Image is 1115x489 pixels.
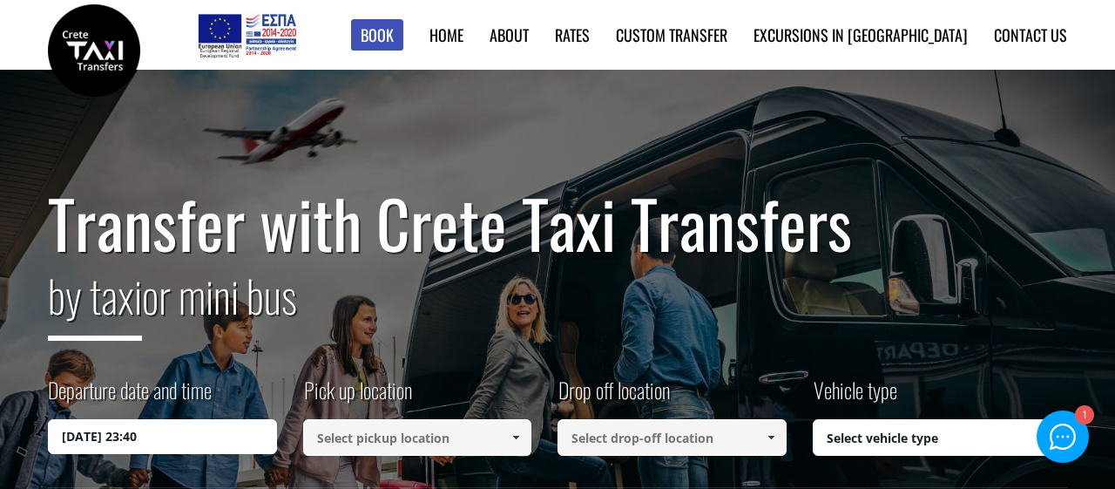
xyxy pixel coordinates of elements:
[814,420,1067,457] span: Select vehicle type
[557,375,670,419] label: Drop off location
[48,187,1067,260] h1: Transfer with Crete Taxi Transfers
[502,419,530,456] a: Show All Items
[195,9,299,61] img: e-bannersEUERDF180X90.jpg
[490,24,529,46] a: About
[429,24,463,46] a: Home
[753,24,968,46] a: Excursions in [GEOGRAPHIC_DATA]
[48,39,140,58] a: Crete Taxi Transfers | Safe Taxi Transfer Services from to Heraklion Airport, Chania Airport, Ret...
[616,24,727,46] a: Custom Transfer
[557,419,787,456] input: Select drop-off location
[48,4,140,97] img: Crete Taxi Transfers | Safe Taxi Transfer Services from to Heraklion Airport, Chania Airport, Ret...
[1074,407,1092,425] div: 1
[994,24,1067,46] a: Contact us
[48,260,1067,354] h2: or mini bus
[303,375,412,419] label: Pick up location
[303,419,532,456] input: Select pickup location
[48,375,212,419] label: Departure date and time
[351,19,403,51] a: Book
[555,24,590,46] a: Rates
[756,419,785,456] a: Show All Items
[48,262,142,341] span: by taxi
[813,375,897,419] label: Vehicle type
